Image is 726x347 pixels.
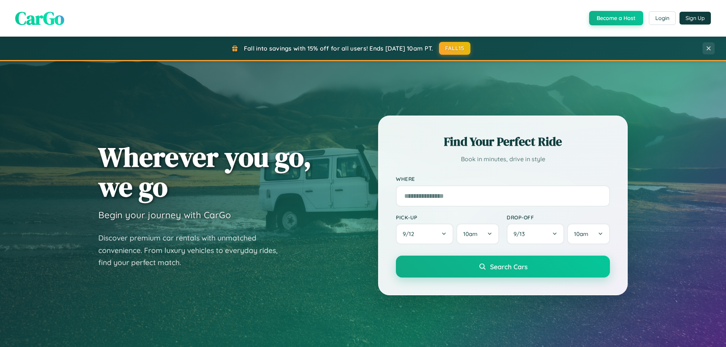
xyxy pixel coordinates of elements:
[244,45,433,52] span: Fall into savings with 15% off for all users! Ends [DATE] 10am PT.
[396,224,453,244] button: 9/12
[396,154,610,165] p: Book in minutes, drive in style
[15,6,64,31] span: CarGo
[396,133,610,150] h2: Find Your Perfect Ride
[567,224,610,244] button: 10am
[507,214,610,221] label: Drop-off
[649,11,676,25] button: Login
[98,209,231,221] h3: Begin your journey with CarGo
[98,142,312,202] h1: Wherever you go, we go
[456,224,499,244] button: 10am
[98,232,287,269] p: Discover premium car rentals with unmatched convenience. From luxury vehicles to everyday rides, ...
[507,224,564,244] button: 9/13
[574,230,588,238] span: 10am
[396,256,610,278] button: Search Cars
[396,214,499,221] label: Pick-up
[490,262,527,271] span: Search Cars
[589,11,643,25] button: Become a Host
[439,42,471,55] button: FALL15
[679,12,711,25] button: Sign Up
[463,230,478,238] span: 10am
[513,230,529,238] span: 9 / 13
[403,230,418,238] span: 9 / 12
[396,176,610,182] label: Where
